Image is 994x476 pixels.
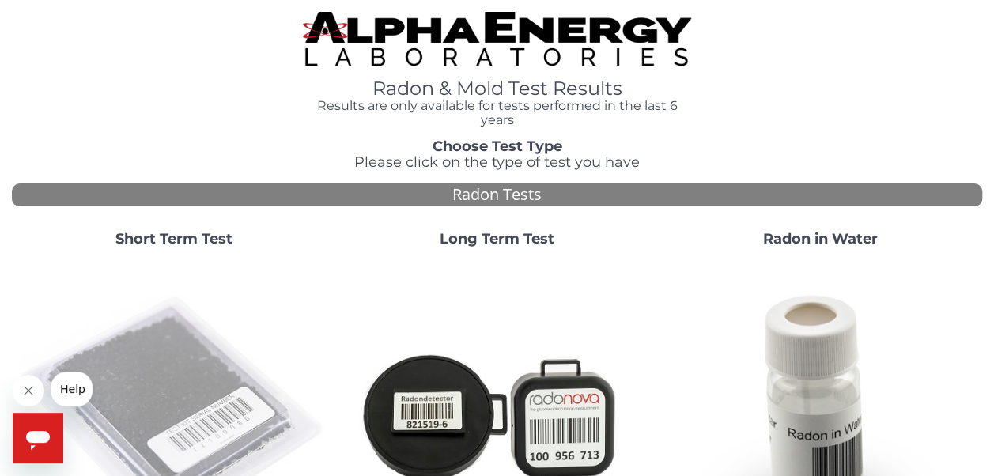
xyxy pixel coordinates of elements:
iframe: Message from company [51,372,93,406]
iframe: Close message [13,375,44,406]
span: Please click on the type of test you have [354,153,640,171]
h4: Results are only available for tests performed in the last 6 years [303,99,691,127]
img: TightCrop.jpg [303,12,691,66]
div: Radon Tests [12,183,982,206]
strong: Long Term Test [440,230,554,247]
h1: Radon & Mold Test Results [303,78,691,99]
strong: Choose Test Type [433,138,562,155]
strong: Radon in Water [763,230,878,247]
strong: Short Term Test [115,230,232,247]
iframe: Button to launch messaging window [13,413,63,463]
